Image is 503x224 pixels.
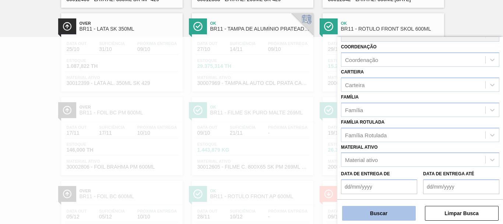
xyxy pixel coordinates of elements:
a: ÍconeOverBR11 - LATA SK 350MLData out25/10Suficiência31/10Próxima Entrega09/10Estoque1.087,822 TH... [56,8,186,92]
label: Material ativo [341,145,378,150]
a: ÍconeOkBR11 - TAMPA DE ALUMÍNIO PRATEADA CANPACK CDLData out27/10Suficiência14/11Próxima Entrega0... [186,8,317,92]
img: Ícone [193,22,203,31]
span: Over [80,21,179,25]
label: Data de Entrega até [423,171,474,176]
span: BR11 - RÓTULO FRONT SKOL 600ML [341,26,440,32]
label: Família [341,94,359,100]
a: ÍconeOkBR11 - RÓTULO FRONT SKOL 600MLData out29/10Suficiência17/11Próxima Entrega11/10Estoque15.2... [317,8,448,92]
input: dd/mm/yyyy [341,179,417,194]
span: Ok [341,21,440,25]
div: Família Rotulada [345,132,387,138]
div: Família [345,107,363,113]
label: Carteira [341,69,364,75]
img: Ícone [63,22,72,31]
label: Família Rotulada [341,120,384,125]
div: Material ativo [345,157,378,163]
span: BR11 - TAMPA DE ALUMÍNIO PRATEADA CANPACK CDL [210,26,310,32]
input: dd/mm/yyyy [423,179,499,194]
label: Coordenação [341,44,377,49]
span: Ok [210,21,310,25]
div: Coordenação [345,57,378,63]
span: BR11 - LATA SK 350ML [80,26,179,32]
img: Ícone [324,22,333,31]
div: Carteira [345,82,365,88]
label: Data de Entrega de [341,171,390,176]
